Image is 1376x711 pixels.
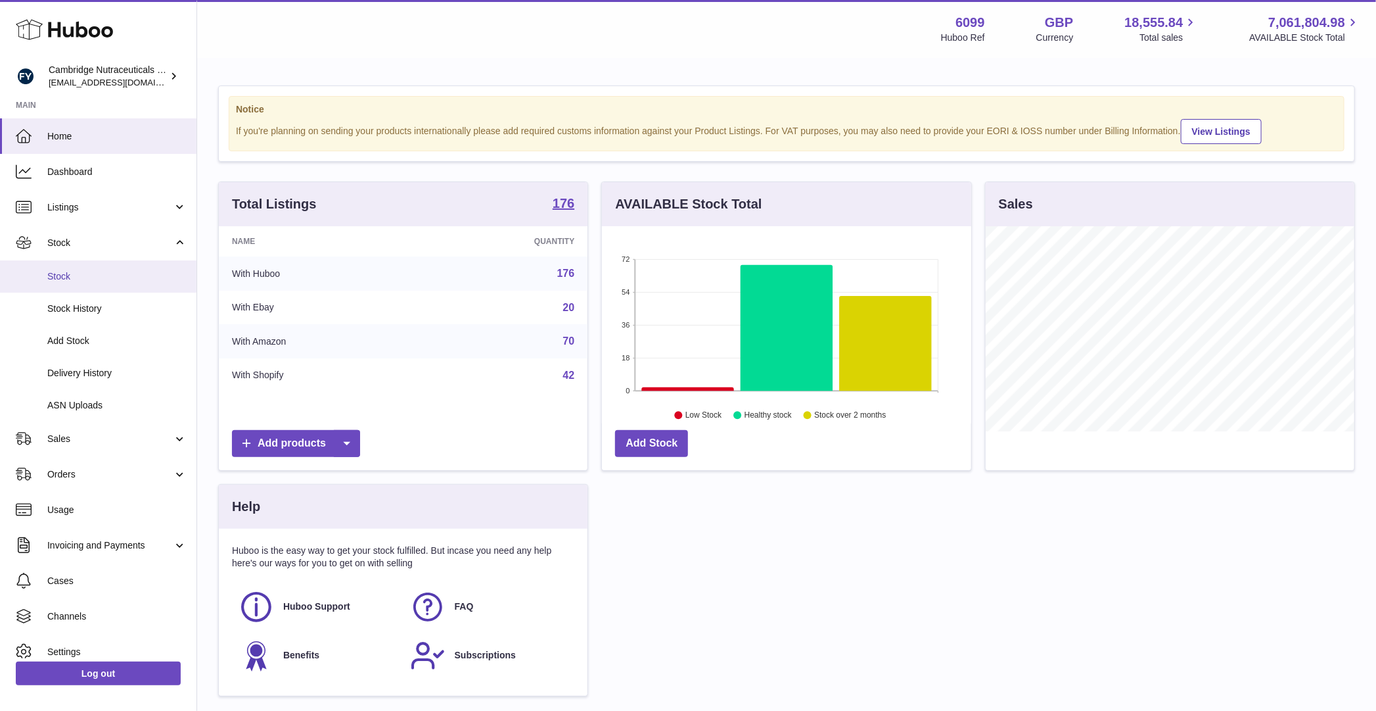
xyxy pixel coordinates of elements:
[553,197,574,210] strong: 176
[219,226,421,257] th: Name
[410,638,568,674] a: Subscriptions
[47,539,173,552] span: Invoicing and Payments
[47,433,173,445] span: Sales
[47,303,187,315] span: Stock History
[16,662,181,685] a: Log out
[239,589,397,625] a: Huboo Support
[455,649,516,662] span: Subscriptions
[455,601,474,613] span: FAQ
[283,649,319,662] span: Benefits
[219,291,421,325] td: With Ebay
[1124,14,1183,32] span: 18,555.84
[47,468,173,481] span: Orders
[1045,14,1073,32] strong: GBP
[232,498,260,516] h3: Help
[615,430,688,457] a: Add Stock
[47,335,187,347] span: Add Stock
[553,197,574,212] a: 176
[622,288,630,296] text: 54
[563,335,575,347] a: 70
[47,504,187,516] span: Usage
[955,14,985,32] strong: 6099
[47,575,187,587] span: Cases
[563,302,575,313] a: 20
[47,270,187,283] span: Stock
[1124,14,1198,44] a: 18,555.84 Total sales
[47,166,187,178] span: Dashboard
[232,430,360,457] a: Add products
[47,399,187,412] span: ASN Uploads
[219,358,421,393] td: With Shopify
[745,411,792,420] text: Healthy stock
[232,545,574,570] p: Huboo is the easy way to get your stock fulfilled. But incase you need any help here's our ways f...
[1139,32,1198,44] span: Total sales
[1268,14,1345,32] span: 7,061,804.98
[557,268,575,279] a: 176
[47,367,187,380] span: Delivery History
[1249,14,1360,44] a: 7,061,804.98 AVAILABLE Stock Total
[622,354,630,362] text: 18
[239,638,397,674] a: Benefits
[421,226,587,257] th: Quantity
[685,411,722,420] text: Low Stock
[47,237,173,249] span: Stock
[815,411,886,420] text: Stock over 2 months
[410,589,568,625] a: FAQ
[47,201,173,214] span: Listings
[47,646,187,658] span: Settings
[49,64,167,89] div: Cambridge Nutraceuticals Ltd
[283,601,350,613] span: Huboo Support
[49,77,193,87] span: [EMAIL_ADDRESS][DOMAIN_NAME]
[232,195,317,213] h3: Total Listings
[999,195,1033,213] h3: Sales
[622,321,630,329] text: 36
[563,370,575,381] a: 42
[219,257,421,291] td: With Huboo
[1181,119,1262,144] a: View Listings
[626,387,630,395] text: 0
[1036,32,1074,44] div: Currency
[16,66,35,86] img: huboo@camnutra.com
[615,195,762,213] h3: AVAILABLE Stock Total
[47,610,187,623] span: Channels
[1249,32,1360,44] span: AVAILABLE Stock Total
[236,103,1337,116] strong: Notice
[47,130,187,143] span: Home
[941,32,985,44] div: Huboo Ref
[236,117,1337,144] div: If you're planning on sending your products internationally please add required customs informati...
[622,255,630,263] text: 72
[219,324,421,358] td: With Amazon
